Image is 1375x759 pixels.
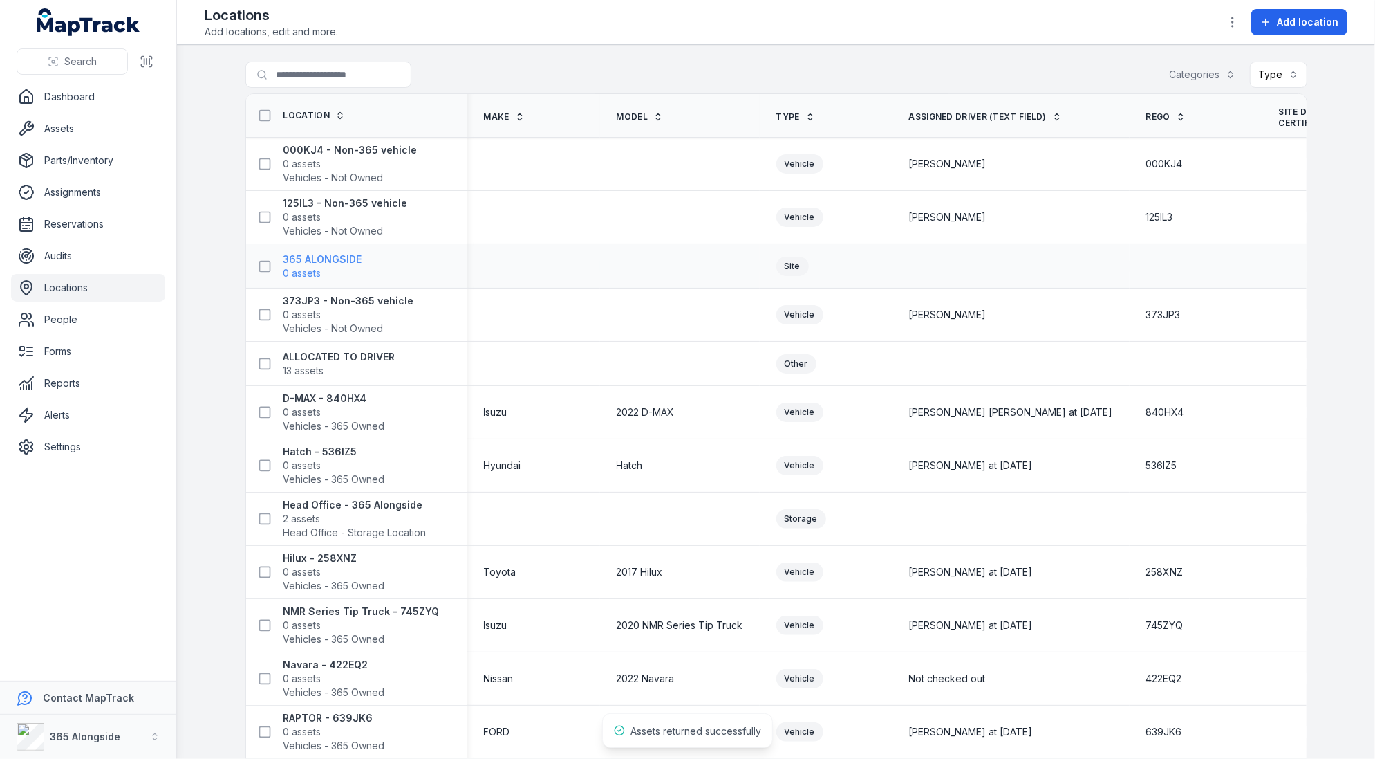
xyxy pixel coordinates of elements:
[484,672,514,686] span: Nissan
[283,579,385,593] span: Vehicles - 365 Owned
[205,6,338,25] h2: Locations
[283,512,321,526] span: 2 assets
[776,722,823,742] div: Vehicle
[909,405,1113,419] span: [PERSON_NAME] [PERSON_NAME] at [DATE]
[776,305,823,324] div: Vehicle
[283,551,385,565] strong: Hilux - 258XNZ
[43,692,134,704] strong: Contact MapTrack
[283,224,384,238] span: Vehicles - Not Owned
[283,253,362,266] strong: 365 ALONGSIDE
[484,725,510,739] span: FORD
[283,392,385,433] a: D-MAX - 840HX40 assetsVehicles - 365 Owned
[617,111,648,122] span: Model
[1279,107,1363,129] span: Site Docs & Certificates
[617,619,743,632] span: 2020 NMR Series Tip Truck
[909,210,986,224] span: [PERSON_NAME]
[617,672,675,686] span: 2022 Navara
[484,619,507,632] span: Isuzu
[283,711,385,725] strong: RAPTOR - 639JK6
[11,433,165,461] a: Settings
[909,565,1033,579] span: [PERSON_NAME] at [DATE]
[283,196,408,210] strong: 125IL3 - Non-365 vehicle
[1146,308,1181,322] span: 373JP3
[283,605,440,619] strong: NMR Series Tip Truck - 745ZYQ
[909,111,1062,122] a: Assigned Driver (Text field)
[17,48,128,75] button: Search
[283,110,330,121] span: Location
[283,143,418,157] strong: 000KJ4 - Non-365 vehicle
[776,354,816,374] div: Other
[283,565,321,579] span: 0 assets
[283,658,385,699] a: Navara - 422EQ20 assetsVehicles - 365 Owned
[909,459,1033,473] span: [PERSON_NAME] at [DATE]
[11,115,165,143] a: Assets
[484,111,525,122] a: Make
[1161,62,1244,88] button: Categories
[909,308,986,322] span: [PERSON_NAME]
[484,459,521,473] span: Hyundai
[1146,725,1182,739] span: 639JK6
[283,143,418,185] a: 000KJ4 - Non-365 vehicle0 assetsVehicles - Not Owned
[283,405,321,419] span: 0 assets
[283,686,385,699] span: Vehicles - 365 Owned
[1146,405,1184,419] span: 840HX4
[776,563,823,582] div: Vehicle
[283,308,321,322] span: 0 assets
[11,242,165,270] a: Audits
[1277,15,1338,29] span: Add location
[909,111,1047,122] span: Assigned Driver (Text field)
[283,632,385,646] span: Vehicles - 365 Owned
[283,739,385,753] span: Vehicles - 365 Owned
[1146,459,1177,473] span: 536IZ5
[283,459,321,473] span: 0 assets
[283,445,385,459] strong: Hatch - 536IZ5
[283,658,385,672] strong: Navara - 422EQ2
[283,364,324,378] span: 13 assets
[776,616,823,635] div: Vehicle
[11,274,165,302] a: Locations
[283,445,385,486] a: Hatch - 536IZ50 assetsVehicles - 365 Owned
[776,111,815,122] a: Type
[1250,62,1307,88] button: Type
[1146,157,1183,171] span: 000KJ4
[11,369,165,397] a: Reports
[283,350,395,364] strong: ALLOCATED TO DRIVER
[909,672,986,686] span: Not checked out
[776,154,823,174] div: Vehicle
[283,266,321,280] span: 0 assets
[1146,111,1186,122] a: Rego
[909,157,986,171] span: [PERSON_NAME]
[283,672,321,686] span: 0 assets
[11,338,165,365] a: Forms
[1146,619,1184,632] span: 745ZYQ
[484,565,516,579] span: Toyota
[617,405,675,419] span: 2022 D-MAX
[283,210,321,224] span: 0 assets
[283,171,384,185] span: Vehicles - Not Owned
[283,157,321,171] span: 0 assets
[484,111,509,122] span: Make
[283,526,427,540] span: Head Office - Storage Location
[283,110,345,121] a: Location
[283,498,427,540] a: Head Office - 365 Alongside2 assetsHead Office - Storage Location
[909,725,1033,739] span: [PERSON_NAME] at [DATE]
[283,619,321,632] span: 0 assets
[37,8,140,36] a: MapTrack
[909,619,1033,632] span: [PERSON_NAME] at [DATE]
[11,147,165,174] a: Parts/Inventory
[11,401,165,429] a: Alerts
[283,322,384,336] span: Vehicles - Not Owned
[776,208,823,227] div: Vehicle
[630,725,761,737] span: Assets returned successfully
[50,731,120,742] strong: 365 Alongside
[776,403,823,422] div: Vehicle
[776,456,823,475] div: Vehicle
[283,725,321,739] span: 0 assets
[64,55,97,68] span: Search
[283,253,362,280] a: 365 ALONGSIDE0 assets
[283,196,408,238] a: 125IL3 - Non-365 vehicle0 assetsVehicles - Not Owned
[283,498,427,512] strong: Head Office - 365 Alongside
[283,350,395,378] a: ALLOCATED TO DRIVER13 assets
[283,711,385,753] a: RAPTOR - 639JK60 assetsVehicles - 365 Owned
[283,294,414,308] strong: 373JP3 - Non-365 vehicle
